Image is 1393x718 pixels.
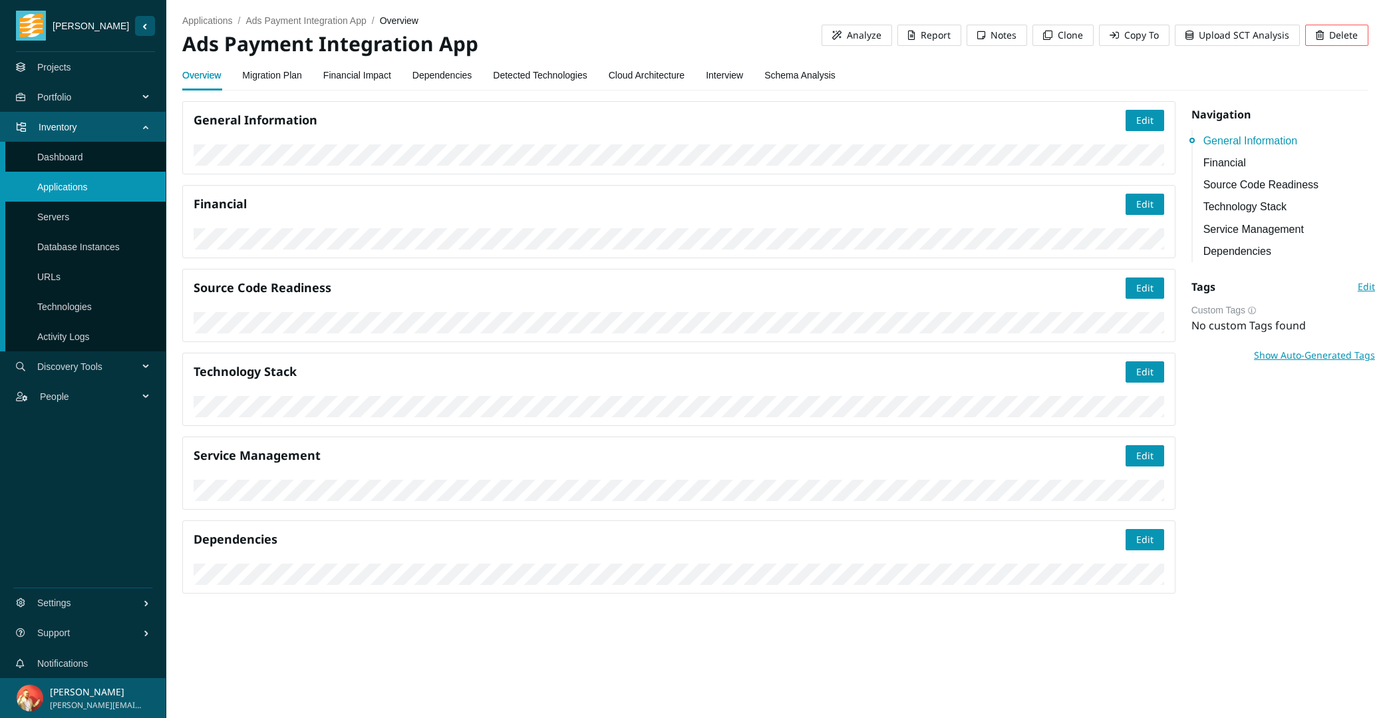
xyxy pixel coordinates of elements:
[706,62,743,89] a: Interview
[1126,361,1164,383] button: Edit
[1136,197,1154,212] span: Edit
[1191,279,1215,294] strong: Tags
[1305,25,1368,46] button: Delete
[1126,445,1164,466] button: Edit
[194,279,1126,296] h4: Source Code Readiness
[1253,345,1376,366] button: Show Auto-Generated Tags
[37,182,88,192] a: Applications
[19,11,43,41] img: tidal_logo.png
[37,242,120,252] a: Database Instances
[1099,25,1169,46] button: Copy To
[847,28,881,43] span: Analyze
[1329,28,1358,43] span: Delete
[37,152,83,162] a: Dashboard
[1254,348,1375,363] span: Show Auto-Generated Tags
[1203,176,1376,193] a: Source Code Readiness
[50,699,142,712] span: [PERSON_NAME][EMAIL_ADDRESS][DOMAIN_NAME]
[764,62,836,89] a: Schema Analysis
[194,363,1126,380] h4: Technology Stack
[17,685,43,711] img: a6b5a314a0dd5097ef3448b4b2654462
[39,107,144,147] span: Inventory
[37,271,61,282] a: URLs
[1203,198,1376,215] a: Technology Stack
[323,62,391,89] a: Financial Impact
[1203,221,1376,238] a: Service Management
[1203,243,1376,260] a: Dependencies
[1203,132,1376,149] a: General Information
[1136,281,1154,295] span: Edit
[412,62,472,89] a: Dependencies
[242,62,302,89] a: Migration Plan
[1126,529,1164,550] button: Edit
[37,62,71,73] a: Projects
[37,613,143,653] span: Support
[50,685,142,699] p: [PERSON_NAME]
[194,531,1126,548] h4: Dependencies
[1136,113,1154,128] span: Edit
[182,62,221,89] a: Overview
[1126,194,1164,215] button: Edit
[1358,279,1375,294] span: Edit
[380,15,418,26] span: overview
[822,25,892,46] button: Analyze
[609,62,685,89] a: Cloud Architecture
[1191,107,1251,122] strong: Navigation
[921,28,951,43] span: Report
[1175,25,1300,46] button: Upload SCT Analysis
[1136,365,1154,379] span: Edit
[182,31,775,58] h2: Ads Payment Integration App
[991,28,1016,43] span: Notes
[1191,303,1376,317] div: Custom Tags
[37,77,144,117] span: Portfolio
[372,15,375,26] span: /
[1191,318,1306,333] span: No custom Tags found
[1124,28,1159,43] span: Copy To
[37,658,88,669] a: Notifications
[40,377,144,417] span: People
[194,112,1126,128] h4: General Information
[1126,277,1164,299] button: Edit
[897,25,961,46] button: Report
[182,15,233,26] a: applications
[37,583,143,623] span: Settings
[37,347,144,387] span: Discovery Tools
[493,62,587,89] a: Detected Technologies
[238,15,241,26] span: /
[46,19,135,33] span: [PERSON_NAME]
[1199,28,1289,43] span: Upload SCT Analysis
[1203,154,1376,171] a: Financial
[245,15,366,26] a: Ads Payment Integration App
[1136,449,1154,463] span: Edit
[194,196,1126,212] h4: Financial
[37,301,92,312] a: Technologies
[967,25,1027,46] button: Notes
[194,447,1126,464] h4: Service Management
[1357,276,1376,297] button: Edit
[1136,532,1154,547] span: Edit
[37,331,90,342] a: Activity Logs
[37,212,69,222] a: Servers
[1126,110,1164,131] button: Edit
[1058,28,1083,43] span: Clone
[1032,25,1094,46] button: Clone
